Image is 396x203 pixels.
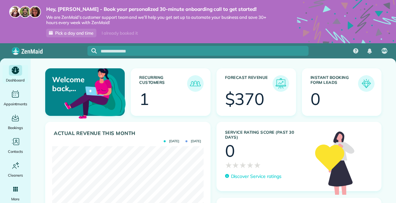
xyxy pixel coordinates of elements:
[29,6,41,18] img: michelle-19f622bdf1676172e81f8f8fba1fb50e276960ebfe0243fe18214015130c80e4.jpg
[189,77,202,90] img: icon_recurring_customers-cf858462ba22bcd05b5a5880d41d6543d210077de5bb9ebc9590e49fd87d84ed.png
[348,43,396,58] nav: Main
[52,75,98,93] p: Welcome back, [PERSON_NAME]!
[232,159,239,171] span: ★
[225,75,273,92] h3: Forecast Revenue
[8,124,23,131] span: Bookings
[46,29,96,37] a: Pick a day and time
[363,44,377,58] div: Notifications
[231,173,281,180] p: Discover Service ratings
[3,65,28,84] a: Dashboard
[87,48,97,53] button: Focus search
[55,30,93,36] span: Pick a day and time
[9,6,21,18] img: maria-72a9807cf96188c08ef61303f053569d2e2a8a1cde33d635c8a3ac13582a053d.jpg
[8,172,23,179] span: Cleaners
[164,140,179,143] span: [DATE]
[225,143,235,159] div: 0
[225,159,232,171] span: ★
[8,148,23,155] span: Contacts
[139,91,149,107] div: 1
[311,75,358,92] h3: Instant Booking Form Leads
[63,61,127,125] img: dashboard_welcome-42a62b7d889689a78055ac9021e634bf52bae3f8056760290aed330b23ab8690.png
[381,48,388,53] span: AW
[274,77,287,90] img: icon_forecast_revenue-8c13a41c7ed35a8dcfafea3cbb826a0462acb37728057bba2d056411b612bbbe.png
[46,15,277,26] span: We are ZenMaid’s customer support team and we’ll help you get set up to automate your business an...
[3,89,28,107] a: Appointments
[98,29,142,37] div: I already booked it
[19,6,31,18] img: jorge-587dff0eeaa6aab1f244e6dc62b8924c3b6ad411094392a53c71c6c4a576187d.jpg
[225,173,281,180] a: Discover Service ratings
[225,91,265,107] div: $370
[225,130,309,140] h3: Service Rating score (past 30 days)
[185,140,201,143] span: [DATE]
[3,113,28,131] a: Bookings
[3,160,28,179] a: Cleaners
[4,101,27,107] span: Appointments
[254,159,261,171] span: ★
[46,6,277,13] strong: Hey, [PERSON_NAME] - Book your personalized 30-minute onboarding call to get started!
[6,77,25,84] span: Dashboard
[11,196,19,202] span: More
[91,48,97,53] svg: Focus search
[54,130,204,136] h3: Actual Revenue this month
[360,77,373,90] img: icon_form_leads-04211a6a04a5b2264e4ee56bc0799ec3eb69b7e499cbb523a139df1d13a81ae0.png
[247,159,254,171] span: ★
[3,136,28,155] a: Contacts
[311,91,320,107] div: 0
[139,75,187,92] h3: Recurring Customers
[239,159,247,171] span: ★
